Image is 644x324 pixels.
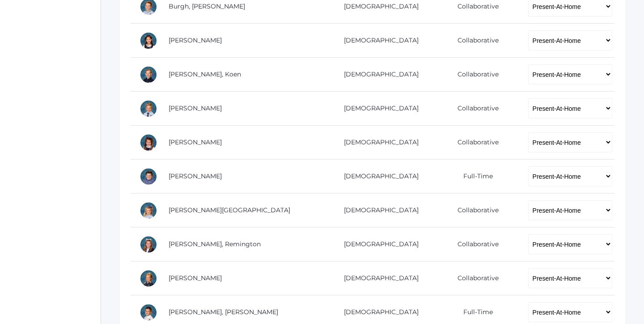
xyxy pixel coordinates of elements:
a: [PERSON_NAME][GEOGRAPHIC_DATA] [169,206,290,214]
td: Collaborative [430,261,519,295]
a: [PERSON_NAME] [169,274,222,282]
a: [PERSON_NAME] [169,138,222,146]
div: Hazel Doss [140,134,157,151]
a: [PERSON_NAME], Remington [169,240,261,248]
td: Collaborative [430,194,519,227]
td: [DEMOGRAPHIC_DATA] [326,92,430,126]
td: Collaborative [430,227,519,261]
a: [PERSON_NAME] [169,172,222,180]
td: Full-Time [430,160,519,194]
div: Emery Pedrick [140,269,157,287]
td: [DEMOGRAPHIC_DATA] [326,58,430,92]
a: [PERSON_NAME], [PERSON_NAME] [169,308,278,316]
td: [DEMOGRAPHIC_DATA] [326,24,430,58]
td: [DEMOGRAPHIC_DATA] [326,126,430,160]
td: [DEMOGRAPHIC_DATA] [326,194,430,227]
a: Burgh, [PERSON_NAME] [169,2,245,10]
td: [DEMOGRAPHIC_DATA] [326,227,430,261]
div: Gunnar Kohr [140,168,157,185]
div: Shiloh Laubacher [140,202,157,219]
div: Cooper Reyes [140,303,157,321]
td: Collaborative [430,126,519,160]
td: Collaborative [430,24,519,58]
td: [DEMOGRAPHIC_DATA] [326,160,430,194]
td: [DEMOGRAPHIC_DATA] [326,261,430,295]
a: [PERSON_NAME] [169,104,222,112]
a: [PERSON_NAME], Koen [169,70,241,78]
a: [PERSON_NAME] [169,36,222,44]
td: Collaborative [430,92,519,126]
td: Collaborative [430,58,519,92]
div: Whitney Chea [140,32,157,50]
div: Remington Mastro [140,236,157,253]
div: Liam Culver [140,100,157,118]
div: Koen Crocker [140,66,157,84]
